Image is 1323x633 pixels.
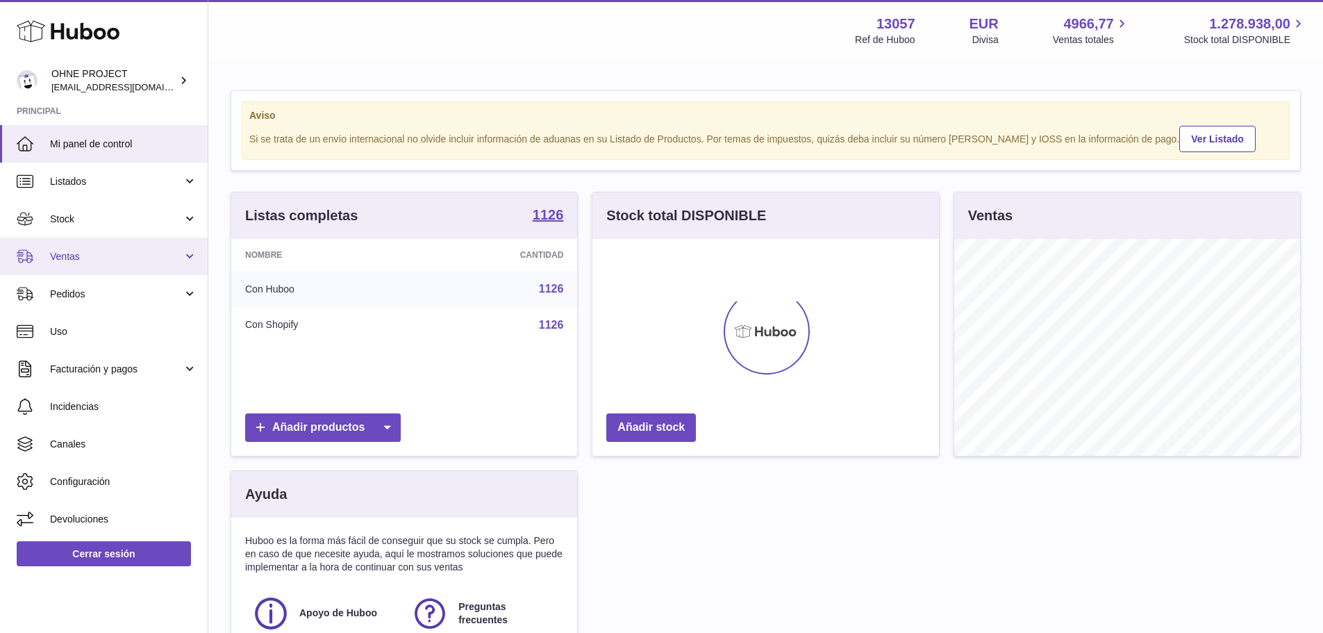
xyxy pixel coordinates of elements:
[50,513,197,526] span: Devoluciones
[50,400,197,413] span: Incidencias
[972,33,999,47] div: Divisa
[50,175,183,188] span: Listados
[50,213,183,226] span: Stock
[1184,33,1306,47] span: Stock total DISPONIBLE
[411,595,556,632] a: Preguntas frecuentes
[51,81,204,92] span: [EMAIL_ADDRESS][DOMAIN_NAME]
[245,485,287,504] h3: Ayuda
[1063,15,1113,33] span: 4966,77
[458,600,555,627] span: Preguntas frecuentes
[299,607,377,620] span: Apoyo de Huboo
[539,283,564,295] a: 1126
[968,206,1013,225] h3: Ventas
[50,363,183,376] span: Facturación y pagos
[231,307,415,343] td: Con Shopify
[245,413,401,442] a: Añadir productos
[876,15,915,33] strong: 13057
[50,325,197,338] span: Uso
[50,250,183,263] span: Ventas
[970,15,999,33] strong: EUR
[1053,33,1130,47] span: Ventas totales
[50,138,197,151] span: Mi panel de control
[17,70,38,91] img: internalAdmin-13057@internal.huboo.com
[1184,15,1306,47] a: 1.278.938,00 Stock total DISPONIBLE
[539,319,564,331] a: 1126
[249,124,1282,152] div: Si se trata de un envío internacional no olvide incluir información de aduanas en su Listado de P...
[245,206,358,225] h3: Listas completas
[249,109,1282,122] strong: Aviso
[51,67,176,94] div: OHNE PROJECT
[1053,15,1130,47] a: 4966,77 Ventas totales
[252,595,397,632] a: Apoyo de Huboo
[533,208,564,222] strong: 1126
[533,208,564,224] a: 1126
[855,33,915,47] div: Ref de Huboo
[1179,126,1255,152] a: Ver Listado
[50,475,197,488] span: Configuración
[231,239,415,271] th: Nombre
[606,206,766,225] h3: Stock total DISPONIBLE
[231,271,415,307] td: Con Huboo
[606,413,696,442] a: Añadir stock
[17,541,191,566] a: Cerrar sesión
[50,438,197,451] span: Canales
[245,534,563,574] p: Huboo es la forma más fácil de conseguir que su stock se cumpla. Pero en caso de que necesite ayu...
[415,239,578,271] th: Cantidad
[50,288,183,301] span: Pedidos
[1209,15,1290,33] span: 1.278.938,00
